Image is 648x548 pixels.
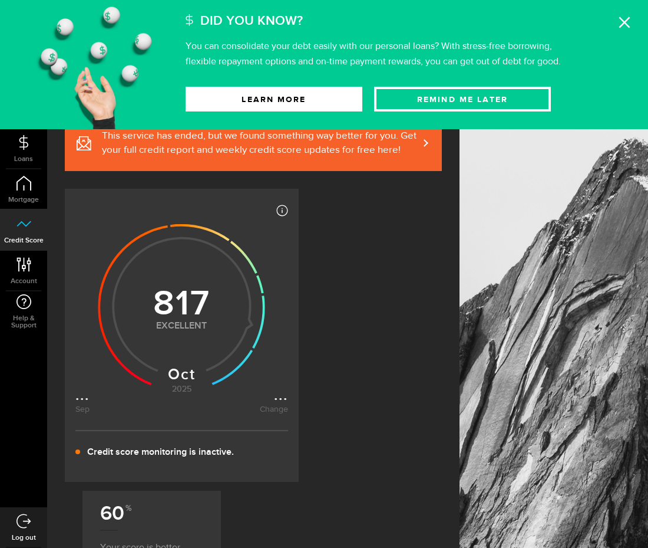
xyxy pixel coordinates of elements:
[65,115,442,171] a: This service has ended, but we found something way better for you. Get your full credit report an...
[186,87,362,111] a: Learn More
[100,501,130,526] b: 60
[200,9,303,34] h2: Did You Know?
[87,445,234,460] p: Credit score monitoring is inactive.
[374,87,551,111] button: Remind Me later
[102,129,418,157] span: This service has ended, but we found something way better for you. Get your full credit report an...
[9,5,45,40] button: Open LiveChat chat widget
[186,42,561,67] p: You can consolidate your debt easily with our personal loans? With stress-free borrowing, flexibl...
